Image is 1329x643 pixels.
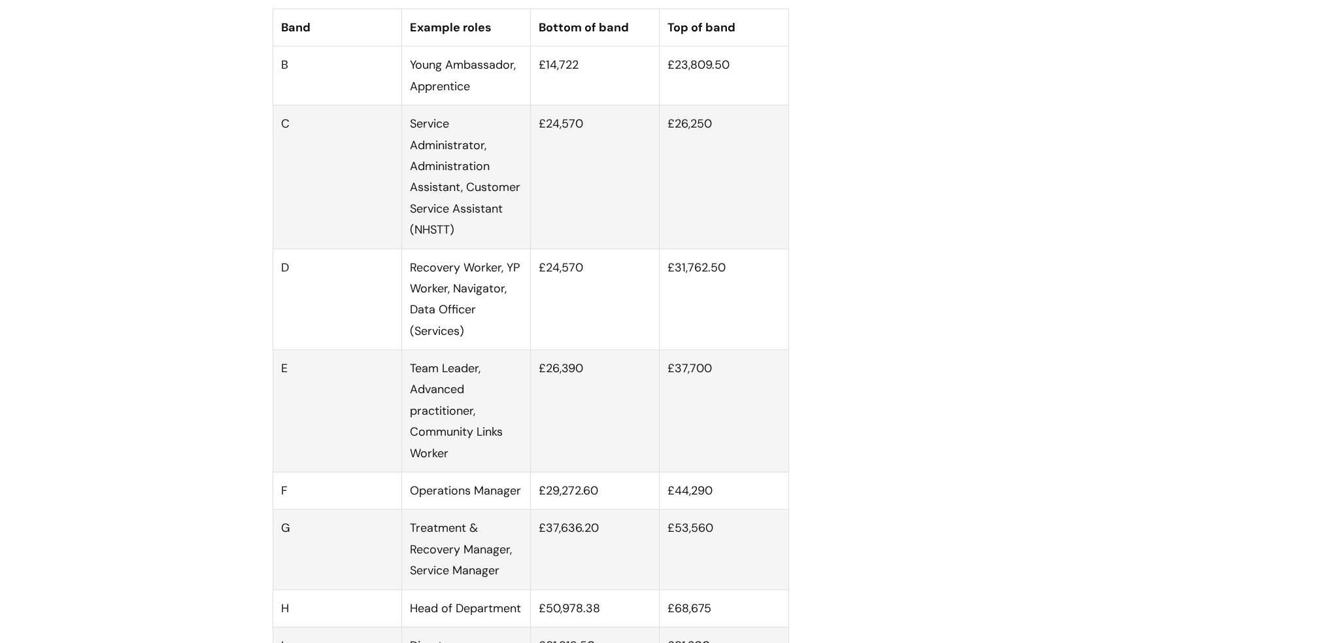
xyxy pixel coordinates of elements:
td: £23,809.50 [660,46,788,105]
td: £68,675 [660,589,788,627]
td: £26,250 [660,105,788,249]
td: Head of Department [401,589,530,627]
th: Band [273,9,401,46]
td: £14,722 [531,46,660,105]
td: D [273,249,401,350]
th: Top of band [660,9,788,46]
td: £31,762.50 [660,249,788,350]
td: Treatment & Recovery Manager, Service Manager [401,510,530,589]
th: Example roles [401,9,530,46]
td: Recovery Worker, YP Worker, Navigator, Data Officer (Services) [401,249,530,350]
td: £26,390 [531,350,660,472]
td: E [273,350,401,472]
td: H [273,589,401,627]
td: Young Ambassador, Apprentice [401,46,530,105]
td: £53,560 [660,510,788,589]
td: Team Leader, Advanced practitioner, Community Links Worker [401,350,530,472]
td: Service Administrator, Administration Assistant, Customer Service Assistant (NHSTT) [401,105,530,249]
td: £50,978.38 [531,589,660,627]
td: Operations Manager [401,472,530,510]
td: C [273,105,401,249]
td: B [273,46,401,105]
td: F [273,472,401,510]
th: Bottom of band [531,9,660,46]
td: £37,700 [660,350,788,472]
td: £44,290 [660,472,788,510]
td: £37,636.20 [531,510,660,589]
td: £24,570 [531,249,660,350]
td: £24,570 [531,105,660,249]
td: £29,272.60 [531,472,660,510]
td: G [273,510,401,589]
